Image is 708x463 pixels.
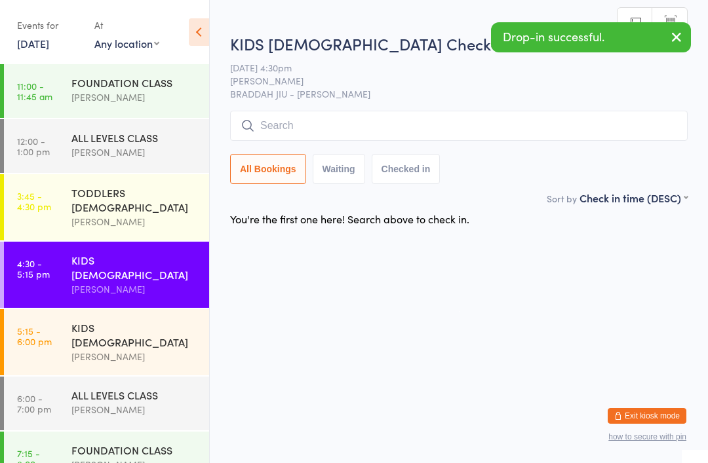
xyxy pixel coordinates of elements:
[17,393,51,414] time: 6:00 - 7:00 pm
[17,191,51,212] time: 3:45 - 4:30 pm
[491,22,691,52] div: Drop-in successful.
[71,145,198,160] div: [PERSON_NAME]
[372,154,441,184] button: Checked in
[71,75,198,90] div: FOUNDATION CLASS
[4,119,209,173] a: 12:00 -1:00 pmALL LEVELS CLASS[PERSON_NAME]
[4,377,209,430] a: 6:00 -7:00 pmALL LEVELS CLASS[PERSON_NAME]
[17,258,50,279] time: 4:30 - 5:15 pm
[4,174,209,240] a: 3:45 -4:30 pmTODDLERS [DEMOGRAPHIC_DATA][PERSON_NAME]
[230,33,688,54] h2: KIDS [DEMOGRAPHIC_DATA] Check-in
[313,154,365,184] button: Waiting
[71,253,198,282] div: KIDS [DEMOGRAPHIC_DATA]
[17,14,81,36] div: Events for
[4,64,209,118] a: 11:00 -11:45 amFOUNDATION CLASS[PERSON_NAME]
[94,14,159,36] div: At
[71,320,198,349] div: KIDS [DEMOGRAPHIC_DATA]
[608,432,686,441] button: how to secure with pin
[608,408,686,424] button: Exit kiosk mode
[230,87,688,100] span: BRADDAH JIU - [PERSON_NAME]
[94,36,159,50] div: Any location
[71,402,198,417] div: [PERSON_NAME]
[71,443,198,457] div: FOUNDATION CLASS
[4,309,209,375] a: 5:15 -6:00 pmKIDS [DEMOGRAPHIC_DATA][PERSON_NAME]
[230,61,667,74] span: [DATE] 4:30pm
[71,130,198,145] div: ALL LEVELS CLASS
[547,192,577,205] label: Sort by
[230,74,667,87] span: [PERSON_NAME]
[71,214,198,229] div: [PERSON_NAME]
[71,90,198,105] div: [PERSON_NAME]
[230,212,469,226] div: You're the first one here! Search above to check in.
[17,81,52,102] time: 11:00 - 11:45 am
[17,136,50,157] time: 12:00 - 1:00 pm
[71,185,198,214] div: TODDLERS [DEMOGRAPHIC_DATA]
[230,154,306,184] button: All Bookings
[4,242,209,308] a: 4:30 -5:15 pmKIDS [DEMOGRAPHIC_DATA][PERSON_NAME]
[71,282,198,297] div: [PERSON_NAME]
[17,325,52,346] time: 5:15 - 6:00 pm
[230,111,688,141] input: Search
[17,36,49,50] a: [DATE]
[580,191,688,205] div: Check in time (DESC)
[71,388,198,402] div: ALL LEVELS CLASS
[71,349,198,364] div: [PERSON_NAME]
